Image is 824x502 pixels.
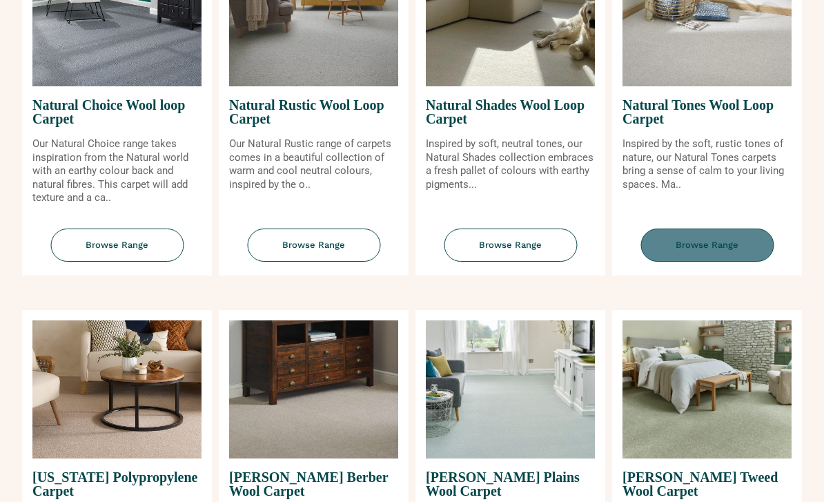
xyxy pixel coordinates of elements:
span: Natural Tones Wool Loop Carpet [622,87,792,138]
a: Browse Range [22,229,212,277]
span: Browse Range [640,229,774,263]
img: Tomkinson Plains Wool Carpet [426,321,595,459]
img: Puerto Rico Polypropylene Carpet [32,321,202,459]
p: Inspired by the soft, rustic tones of nature, our Natural Tones carpets bring a sense of calm to ... [622,138,792,192]
span: Natural Choice Wool loop Carpet [32,87,202,138]
a: Browse Range [415,229,605,277]
p: Inspired by soft, neutral tones, our Natural Shades collection embraces a fresh pallet of colours... [426,138,595,192]
p: Our Natural Rustic range of carpets comes in a beautiful collection of warm and cool neutral colo... [229,138,398,192]
span: Natural Rustic Wool Loop Carpet [229,87,398,138]
span: Browse Range [444,229,577,263]
img: Tomkinson Tweed Wool Carpet [622,321,792,459]
span: Browse Range [50,229,184,263]
a: Browse Range [612,229,802,277]
img: Tomkinson Berber Wool Carpet [229,321,398,459]
span: Browse Range [247,229,380,263]
p: Our Natural Choice range takes inspiration from the Natural world with an earthy colour back and ... [32,138,202,206]
span: Natural Shades Wool Loop Carpet [426,87,595,138]
a: Browse Range [219,229,409,277]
